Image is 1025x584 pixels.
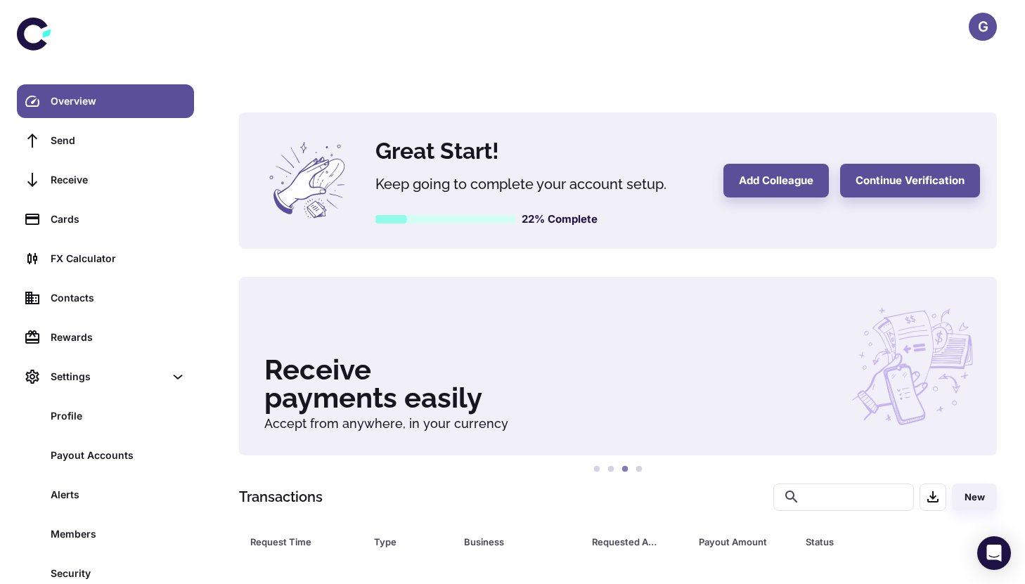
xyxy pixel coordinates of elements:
button: Add Colleague [723,164,829,197]
div: Type [374,532,429,552]
a: Rewards [17,320,194,354]
div: Requested Amount [592,532,664,552]
h3: Receive payments easily [264,356,972,412]
button: New [952,484,997,511]
button: Continue Verification [840,164,980,197]
h6: Accept from anywhere, in your currency [264,417,972,430]
span: Status [806,532,939,552]
a: Send [17,124,194,157]
a: Receive [17,163,194,197]
button: 4 [632,462,646,476]
h4: Great Start! [375,134,707,168]
span: Payout Amount [699,532,789,552]
div: Status [806,532,920,552]
a: FX Calculator [17,242,194,275]
span: Type [374,532,447,552]
div: Members [51,526,186,542]
a: Members [17,517,194,551]
button: 1 [590,462,604,476]
div: Send [51,133,186,148]
button: 2 [604,462,618,476]
div: Alerts [51,487,186,502]
h5: Keep going to complete your account setup. [375,174,707,195]
div: Request Time [250,532,339,552]
span: Requested Amount [592,532,682,552]
h1: Transactions [239,486,323,507]
div: Open Intercom Messenger [977,536,1011,570]
div: Profile [51,408,186,424]
div: Cards [51,212,186,227]
div: Security [51,566,186,581]
div: Settings [51,369,165,384]
a: Overview [17,84,194,118]
span: Request Time [250,532,357,552]
a: Alerts [17,478,194,512]
div: Settings [17,360,194,394]
div: Contacts [51,290,186,306]
div: Receive [51,172,186,188]
button: G [969,13,997,41]
div: FX Calculator [51,251,186,266]
div: Payout Accounts [51,448,186,463]
div: Rewards [51,330,186,345]
a: Payout Accounts [17,439,194,472]
a: Contacts [17,281,194,315]
button: 3 [618,462,632,476]
div: Payout Amount [699,532,771,552]
h6: 22% Complete [522,212,598,228]
div: Overview [51,93,186,109]
a: Profile [17,399,194,433]
a: Cards [17,202,194,236]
